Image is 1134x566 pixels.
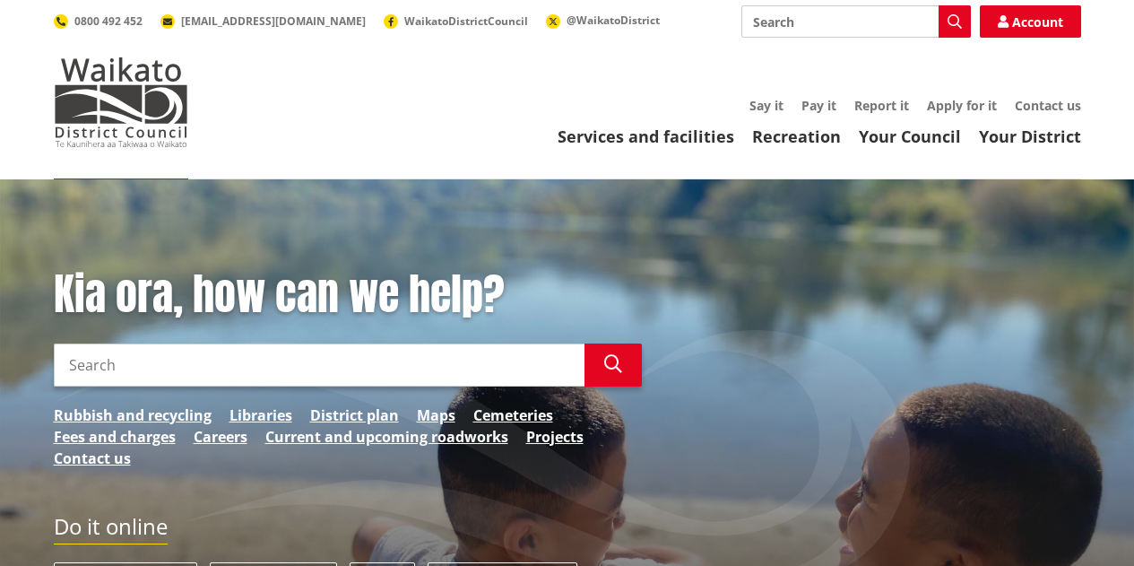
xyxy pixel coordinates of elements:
[310,405,399,426] a: District plan
[54,426,176,448] a: Fees and charges
[54,405,212,426] a: Rubbish and recycling
[384,13,528,29] a: WaikatoDistrictCouncil
[265,426,508,448] a: Current and upcoming roadworks
[752,126,841,147] a: Recreation
[980,5,1081,38] a: Account
[558,126,734,147] a: Services and facilities
[229,405,292,426] a: Libraries
[1015,97,1081,114] a: Contact us
[801,97,836,114] a: Pay it
[1052,491,1116,555] iframe: Messenger Launcher
[859,126,961,147] a: Your Council
[741,5,971,38] input: Search input
[74,13,143,29] span: 0800 492 452
[526,426,584,448] a: Projects
[473,405,553,426] a: Cemeteries
[417,405,455,426] a: Maps
[567,13,660,28] span: @WaikatoDistrict
[927,97,997,114] a: Apply for it
[54,514,168,545] h2: Do it online
[54,344,584,387] input: Search input
[404,13,528,29] span: WaikatoDistrictCouncil
[181,13,366,29] span: [EMAIL_ADDRESS][DOMAIN_NAME]
[54,448,131,469] a: Contact us
[160,13,366,29] a: [EMAIL_ADDRESS][DOMAIN_NAME]
[749,97,783,114] a: Say it
[854,97,909,114] a: Report it
[54,13,143,29] a: 0800 492 452
[54,57,188,147] img: Waikato District Council - Te Kaunihera aa Takiwaa o Waikato
[979,126,1081,147] a: Your District
[194,426,247,448] a: Careers
[546,13,660,28] a: @WaikatoDistrict
[54,269,642,321] h1: Kia ora, how can we help?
